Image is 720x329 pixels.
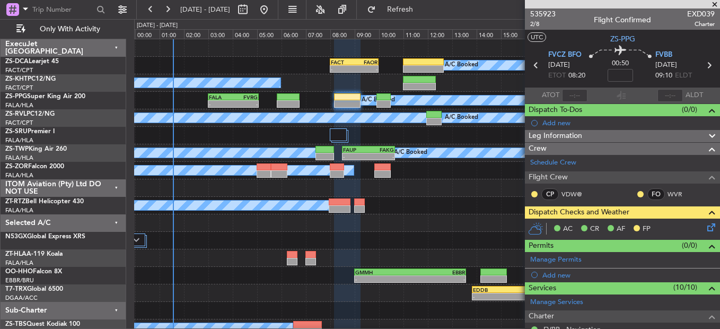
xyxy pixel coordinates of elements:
a: VDW@ [561,189,585,199]
span: ZS-SRU [5,128,28,135]
a: ZS-TWPKing Air 260 [5,146,67,152]
div: A/C Booked [445,110,478,126]
span: EXD039 [687,8,715,20]
span: Leg Information [529,130,582,142]
span: ZS-TWP [5,146,29,152]
span: FVBB [655,50,672,60]
a: ZS-TBSQuest Kodiak 100 [5,321,80,327]
a: FACT/CPT [5,84,33,92]
a: ZS-PPGSuper King Air 200 [5,93,85,100]
span: (10/10) [673,282,697,293]
a: FALA/HLA [5,136,33,144]
div: - [368,153,394,160]
a: ZS-RVLPC12/NG [5,111,55,117]
div: GMMH [355,269,410,275]
span: [DATE] [655,60,677,71]
div: 12:00 [428,29,452,39]
div: 00:00 [135,29,160,39]
div: - [343,153,368,160]
a: FALA/HLA [5,154,33,162]
span: Crew [529,143,547,155]
input: --:-- [562,89,587,102]
a: ZS-SRUPremier I [5,128,55,135]
span: ZT-HLA [5,251,27,257]
div: 03:00 [208,29,233,39]
div: - [233,101,258,107]
span: Charter [529,310,554,323]
span: Services [529,282,556,295]
a: OO-HHOFalcon 8X [5,269,62,275]
div: 01:00 [160,29,184,39]
div: 09:00 [355,29,379,39]
span: ZS-DCA [5,58,29,65]
a: FALA/HLA [5,206,33,214]
span: OO-HHO [5,269,33,275]
a: Schedule Crew [530,158,576,168]
span: ZS-ZOR [5,163,28,170]
span: ATOT [542,90,559,101]
div: 05:00 [257,29,282,39]
span: Flight Crew [529,171,568,184]
span: ELDT [675,71,692,81]
div: A/C Booked [445,57,478,73]
span: T7-TRX [5,286,27,292]
span: Dispatch To-Dos [529,104,582,116]
span: ALDT [686,90,703,101]
div: 11:00 [403,29,428,39]
div: 10:00 [379,29,403,39]
a: N53GXGlobal Express XRS [5,233,85,240]
a: FACT/CPT [5,119,33,127]
div: - [473,293,555,300]
a: EBBR/BRU [5,276,34,284]
div: 06:00 [282,29,306,39]
div: A/C Booked [394,145,427,161]
span: CR [590,224,599,235]
span: AC [563,224,573,235]
span: 09:10 [655,71,672,81]
span: Permits [529,240,554,252]
button: UTC [528,32,546,42]
span: AF [617,224,625,235]
a: ZS-KHTPC12/NG [5,76,56,82]
div: 13:00 [452,29,477,39]
a: Manage Permits [530,255,582,265]
div: 14:00 [477,29,501,39]
div: CP [541,188,559,200]
a: FACT/CPT [5,66,33,74]
span: ZS-KHT [5,76,28,82]
button: Only With Activity [12,21,115,38]
span: (0/0) [682,104,697,115]
div: Add new [542,118,715,127]
div: FO [647,188,665,200]
div: EBBR [410,269,466,275]
span: 2/8 [530,20,556,29]
a: ZT-HLAA-119 Koala [5,251,63,257]
span: FVCZ BFO [548,50,582,60]
div: FVRG [233,94,258,100]
div: 08:00 [330,29,355,39]
span: [DATE] - [DATE] [180,5,230,14]
div: - [354,66,377,72]
span: ZS-TBS [5,321,27,327]
div: - [331,66,354,72]
a: Manage Services [530,297,583,308]
div: FACT [331,59,354,65]
div: FAKG [368,146,394,153]
a: ZT-RTZBell Helicopter 430 [5,198,84,205]
div: - [209,101,233,107]
a: FALA/HLA [5,259,33,267]
span: Only With Activity [28,25,112,33]
span: Refresh [378,6,423,13]
img: arrow-gray.svg [133,238,139,242]
span: 08:20 [568,71,585,81]
span: Charter [687,20,715,29]
div: 07:00 [306,29,330,39]
span: 00:50 [612,58,629,69]
input: Trip Number [32,2,93,18]
div: FAOR [354,59,377,65]
span: FP [643,224,651,235]
span: 535923 [530,8,556,20]
span: ZS-RVL [5,111,27,117]
a: ZS-ZORFalcon 2000 [5,163,64,170]
a: WVR [668,189,691,199]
